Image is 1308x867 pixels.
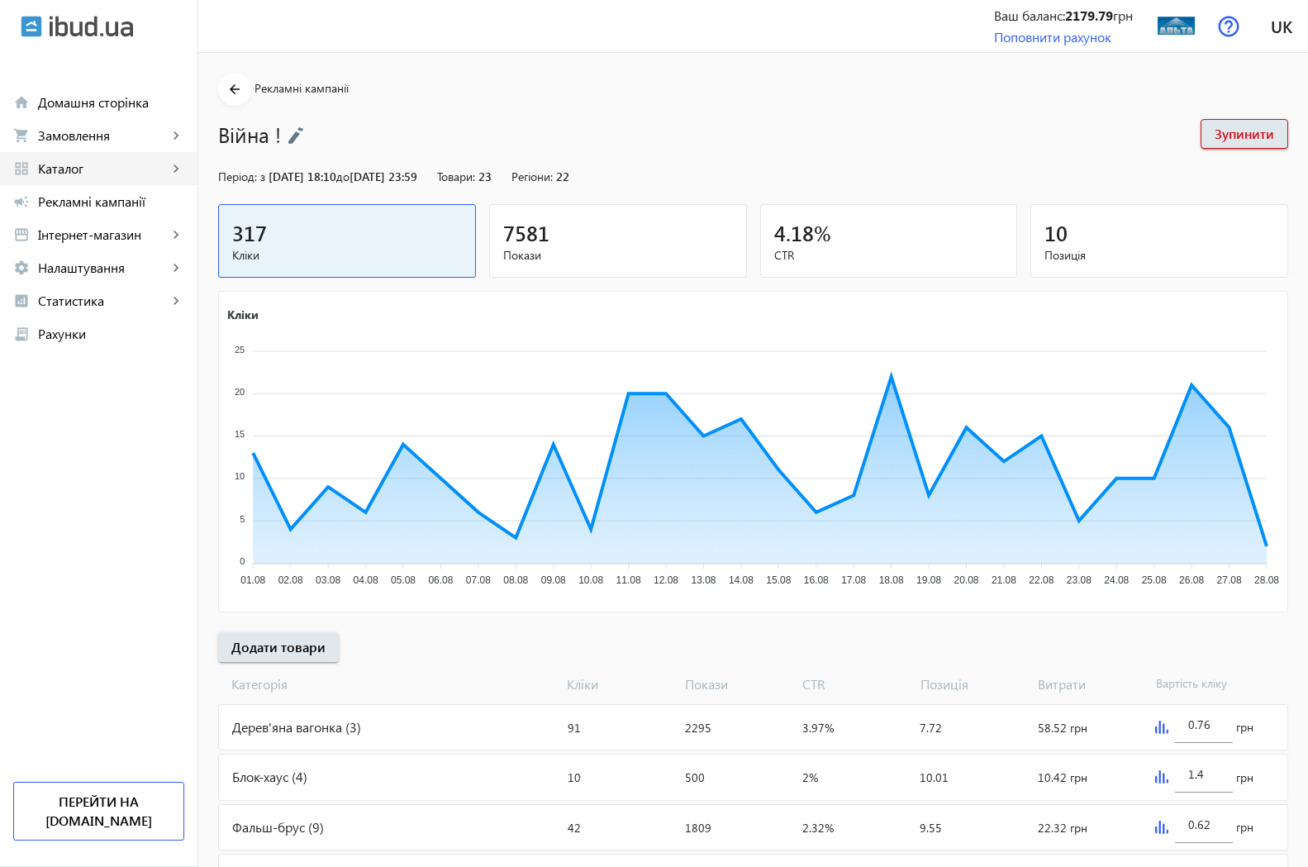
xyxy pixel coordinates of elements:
img: help.svg [1218,16,1239,37]
tspan: 28.08 [1254,574,1279,586]
span: 2295 [685,720,711,736]
tspan: 16.08 [804,574,829,586]
tspan: 22.08 [1029,574,1054,586]
tspan: 27.08 [1217,574,1242,586]
span: 23 [478,169,492,184]
span: [DATE] 18:10 [DATE] 23:59 [269,169,417,184]
tspan: 18.08 [879,574,904,586]
span: 7581 [503,219,549,246]
span: uk [1271,16,1292,36]
tspan: 14.08 [729,574,754,586]
tspan: 03.08 [316,574,340,586]
mat-icon: keyboard_arrow_right [168,226,184,243]
span: Товари: [437,169,475,184]
mat-icon: keyboard_arrow_right [168,127,184,144]
span: 22 [556,169,569,184]
tspan: 23.08 [1067,574,1092,586]
img: graph.svg [1155,721,1168,734]
span: 10.42 грн [1038,769,1087,785]
tspan: 10 [235,471,245,481]
span: CTR [774,247,1004,264]
tspan: 01.08 [240,574,265,586]
mat-icon: keyboard_arrow_right [168,160,184,177]
tspan: 21.08 [992,574,1016,586]
div: Блок-хаус (4) [219,755,561,799]
tspan: 02.08 [278,574,303,586]
span: 7.72 [920,720,942,736]
span: грн [1236,719,1253,736]
span: Період: з [218,169,265,184]
img: 30096267ab8a016071949415137317-1284282106.jpg [1158,7,1195,45]
img: ibud.svg [21,16,42,37]
mat-icon: arrow_back [225,79,245,100]
span: Витрати [1031,675,1149,693]
span: Кліки [232,247,462,264]
mat-icon: grid_view [13,160,30,177]
span: Інтернет-магазин [38,226,168,243]
span: 1809 [685,820,711,836]
span: Додати товари [231,638,326,656]
mat-icon: receipt_long [13,326,30,342]
div: Фальш-брус (9) [219,805,561,850]
span: Статистика [38,293,168,309]
span: CTR [796,675,913,693]
span: 22.32 грн [1038,820,1087,836]
span: 4.18 [774,219,814,246]
mat-icon: settings [13,260,30,276]
div: Дерев'яна вагонка (3) [219,705,561,750]
span: Рекламні кампанії [254,80,349,96]
span: Вартість кліку [1149,675,1267,693]
a: Перейти на [DOMAIN_NAME] [13,782,184,841]
span: Позиція [1044,247,1274,264]
span: 2.32% [802,820,834,836]
span: Рекламні кампанії [38,193,184,210]
tspan: 20.08 [954,574,979,586]
img: graph.svg [1155,821,1168,834]
tspan: 26.08 [1179,574,1204,586]
tspan: 19.08 [916,574,941,586]
mat-icon: campaign [13,193,30,210]
span: 9.55 [920,820,942,836]
span: Покази [678,675,796,693]
span: 58.52 грн [1038,720,1087,736]
span: Налаштування [38,260,168,276]
mat-icon: analytics [13,293,30,309]
span: 42 [568,820,581,836]
mat-icon: keyboard_arrow_right [168,293,184,309]
span: Позиція [914,675,1031,693]
tspan: 07.08 [466,574,491,586]
tspan: 15.08 [766,574,791,586]
tspan: 11.08 [616,574,641,586]
button: Зупинити [1201,119,1288,149]
span: 10 [1044,219,1068,246]
mat-icon: storefront [13,226,30,243]
tspan: 20 [235,387,245,397]
span: Регіони: [511,169,553,184]
tspan: 12.08 [654,574,678,586]
h1: Війна ! [218,120,1184,149]
tspan: 24.08 [1104,574,1129,586]
span: 91 [568,720,581,736]
tspan: 13.08 [691,574,716,586]
span: % [814,219,831,246]
span: Каталог [38,160,168,177]
span: до [336,169,350,184]
img: graph.svg [1155,770,1168,784]
span: Замовлення [38,127,168,144]
b: 2179.79 [1065,7,1113,24]
tspan: 5 [240,514,245,524]
tspan: 15 [235,429,245,439]
tspan: 06.08 [428,574,453,586]
text: Кліки [227,306,259,322]
span: Кліки [560,675,678,693]
span: грн [1236,819,1253,836]
tspan: 04.08 [354,574,378,586]
mat-icon: home [13,94,30,111]
tspan: 10.08 [578,574,603,586]
span: грн [1236,769,1253,786]
span: 500 [685,769,705,785]
span: 2% [802,769,818,785]
tspan: 09.08 [541,574,566,586]
a: Поповнити рахунок [994,28,1111,45]
span: Покази [503,247,733,264]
